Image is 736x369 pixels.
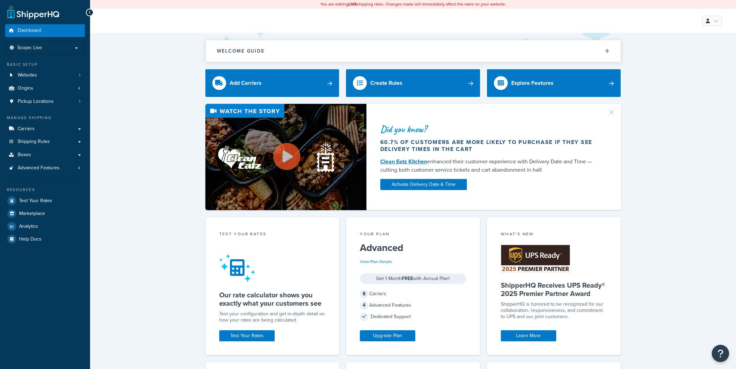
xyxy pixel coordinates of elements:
[79,99,80,105] span: 1
[487,69,621,97] a: Explore Features
[360,290,368,298] span: 8
[5,187,85,193] div: Resources
[18,28,41,34] span: Dashboard
[5,207,85,220] a: Marketplace
[206,40,621,62] button: Welcome Guide
[501,281,607,298] h5: ShipperHQ Receives UPS Ready® 2025 Premier Partner Award
[712,345,729,362] button: Open Resource Center
[380,179,467,190] a: Activate Delivery Date & Time
[5,115,85,121] div: Manage Shipping
[5,135,85,148] a: Shipping Rules
[219,231,326,239] div: Test your rates
[402,275,413,282] strong: FREE
[18,126,35,132] span: Carriers
[360,259,392,265] a: View Plan Details
[18,99,54,105] span: Pickup Locations
[360,242,466,253] h5: Advanced
[5,233,85,245] a: Help Docs
[5,69,85,82] li: Websites
[501,301,607,320] p: ShipperHQ is honored to be recognized for our collaboration, responsiveness, and commitment to UP...
[360,289,466,299] div: Carriers
[380,139,599,153] div: 60.7% of customers are more likely to purchase if they see delivery times in the cart
[5,123,85,135] a: Carriers
[511,78,553,88] div: Explore Features
[5,148,85,161] a: Boxes
[360,330,415,341] a: Upgrade Plan
[5,220,85,233] a: Analytics
[501,330,556,341] a: Learn More
[5,95,85,108] a: Pickup Locations1
[5,195,85,207] a: Test Your Rates
[18,165,60,171] span: Advanced Features
[380,124,599,134] div: Did you know?
[5,62,85,67] div: Basic Setup
[5,95,85,108] li: Pickup Locations
[219,330,275,341] a: Test Your Rates
[230,78,261,88] div: Add Carriers
[205,69,339,97] a: Add Carriers
[360,301,368,309] span: 4
[380,157,599,174] div: enhanced their customer experience with Delivery Date and Time — cutting both customer service ti...
[19,236,42,242] span: Help Docs
[5,82,85,95] a: Origins4
[5,24,85,37] a: Dashboard
[360,300,466,310] div: Advanced Features
[348,1,357,7] b: LIVE
[360,231,466,239] div: Your Plan
[501,231,607,239] div: What's New
[17,45,42,51] span: Scope: Live
[19,198,52,204] span: Test Your Rates
[18,72,37,78] span: Websites
[19,224,38,229] span: Analytics
[18,85,33,91] span: Origins
[205,104,366,210] img: Video thumbnail
[360,312,466,322] div: Dedicated Support
[5,69,85,82] a: Websites1
[219,291,326,307] h5: Our rate calculator shows you exactly what your customers see
[370,78,402,88] div: Create Rules
[18,139,50,145] span: Shipping Rules
[380,157,427,165] a: Clean Eatz Kitchen
[5,162,85,174] li: Advanced Features
[360,273,466,284] div: Get 1 Month with Annual Plan!
[78,85,80,91] span: 4
[18,152,31,158] span: Boxes
[19,211,45,217] span: Marketplace
[79,72,80,78] span: 1
[346,69,480,97] a: Create Rules
[217,48,265,54] h2: Welcome Guide
[78,165,80,171] span: 4
[5,162,85,174] a: Advanced Features4
[219,311,326,323] div: Test your configuration and get in-depth detail on how your rates are being calculated.
[5,82,85,95] li: Origins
